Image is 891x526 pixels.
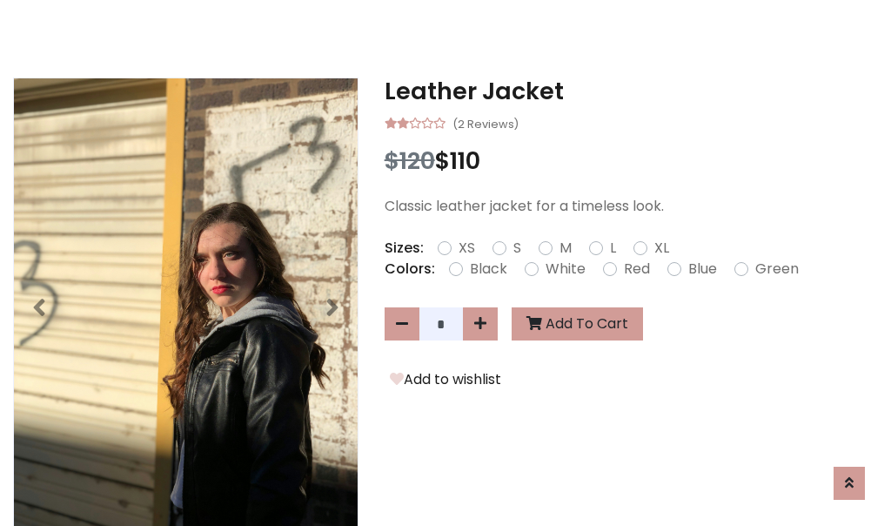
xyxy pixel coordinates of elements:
p: Colors: [385,259,435,280]
label: XL [654,238,669,259]
label: M [559,238,572,259]
p: Classic leather jacket for a timeless look. [385,196,878,217]
small: (2 Reviews) [452,112,519,133]
label: Blue [688,259,717,280]
h3: $ [385,147,878,175]
label: L [610,238,616,259]
button: Add to wishlist [385,368,506,391]
label: White [546,259,586,280]
p: Sizes: [385,238,424,259]
label: Green [755,259,799,280]
label: XS [459,238,475,259]
label: Red [624,259,650,280]
h3: Leather Jacket [385,78,878,105]
span: $120 [385,145,435,177]
span: 110 [450,145,480,177]
label: S [513,238,521,259]
button: Add To Cart [512,307,643,341]
label: Black [470,259,507,280]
